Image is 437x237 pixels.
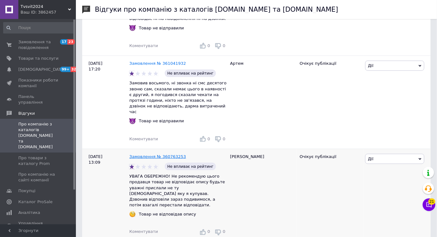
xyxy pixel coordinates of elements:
[18,77,58,89] span: Показники роботи компанії
[129,61,186,66] a: Замовлення № 361041932
[129,229,158,234] span: Коментувати
[223,229,225,234] span: 0
[95,6,338,13] h1: Відгуки про компанію з каталогів [DOMAIN_NAME] та [DOMAIN_NAME]
[18,121,58,150] span: Про компанію з каталогів [DOMAIN_NAME] та [DOMAIN_NAME]
[60,67,71,72] span: 99+
[207,229,210,234] span: 0
[129,173,227,208] p: УВАГА ОБЕРЕЖНО! Не рекомендую цього продавця товар не відповідає опису будьте уважні прислали не ...
[60,39,67,45] span: 17
[18,172,58,183] span: Про компанію на сайті компанії
[129,118,136,125] img: :imp:
[137,211,198,217] div: Товар не відповідав опису
[129,80,227,115] p: Замовив восьмого, ні звонка ні смс десятого звоню сам, сказали немає цього в наявності є другий, ...
[129,211,136,217] img: :face_with_monocle:
[165,163,216,170] span: Не впливає на рейтинг
[207,137,210,141] span: 0
[137,25,185,31] div: Товар не відправили
[18,56,58,61] span: Товари та послуги
[18,111,35,116] span: Відгуки
[67,39,75,45] span: 23
[129,154,186,159] a: Замовлення № 360763253
[428,198,435,205] span: 21
[82,56,129,149] div: [DATE] 17:20
[18,210,40,216] span: Аналітика
[129,43,158,48] span: Коментувати
[71,67,78,72] span: 32
[18,94,58,105] span: Панель управління
[223,137,225,141] span: 0
[368,63,373,68] span: Дії
[368,156,373,161] span: Дії
[21,4,68,9] span: Tvsvit2024
[300,154,360,160] div: Очікує публікації
[207,43,210,48] span: 0
[18,67,65,72] span: [DEMOGRAPHIC_DATA]
[21,9,76,15] div: Ваш ID: 3862457
[18,39,58,51] span: Замовлення та повідомлення
[129,43,158,49] div: Коментувати
[227,56,297,149] div: Артем
[165,70,216,77] span: Не впливає на рейтинг
[18,199,52,205] span: Каталог ProSale
[129,25,136,31] img: :imp:
[300,61,360,66] div: Очікує публікації
[129,137,158,141] span: Коментувати
[129,136,158,142] div: Коментувати
[18,155,58,167] span: Про товари з каталогу Prom
[137,118,185,124] div: Товар не відправили
[223,43,225,48] span: 0
[18,188,35,194] span: Покупці
[423,198,435,211] button: Чат з покупцем21
[129,229,158,235] div: Коментувати
[3,22,75,33] input: Пошук
[18,221,58,232] span: Управління сайтом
